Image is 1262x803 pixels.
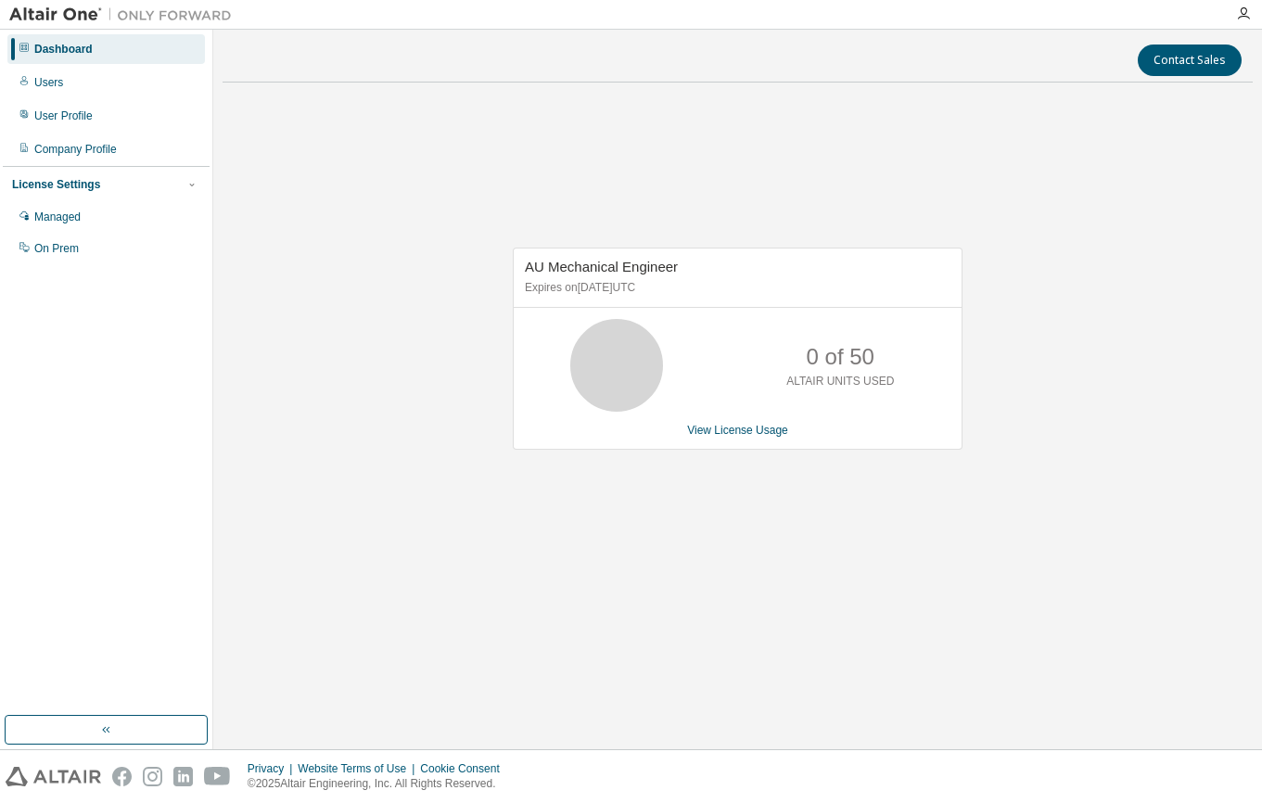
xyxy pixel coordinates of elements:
img: instagram.svg [143,767,162,786]
p: © 2025 Altair Engineering, Inc. All Rights Reserved. [248,776,511,792]
div: On Prem [34,241,79,256]
img: altair_logo.svg [6,767,101,786]
img: youtube.svg [204,767,231,786]
span: AU Mechanical Engineer [525,259,678,274]
p: 0 of 50 [807,341,874,373]
div: Website Terms of Use [298,761,420,776]
button: Contact Sales [1138,45,1242,76]
div: Users [34,75,63,90]
p: Expires on [DATE] UTC [525,280,946,296]
div: Privacy [248,761,298,776]
div: Dashboard [34,42,93,57]
img: facebook.svg [112,767,132,786]
img: linkedin.svg [173,767,193,786]
div: Company Profile [34,142,117,157]
p: ALTAIR UNITS USED [786,374,894,389]
img: Altair One [9,6,241,24]
div: License Settings [12,177,100,192]
div: Managed [34,210,81,224]
a: View License Usage [687,424,788,437]
div: Cookie Consent [420,761,510,776]
div: User Profile [34,108,93,123]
